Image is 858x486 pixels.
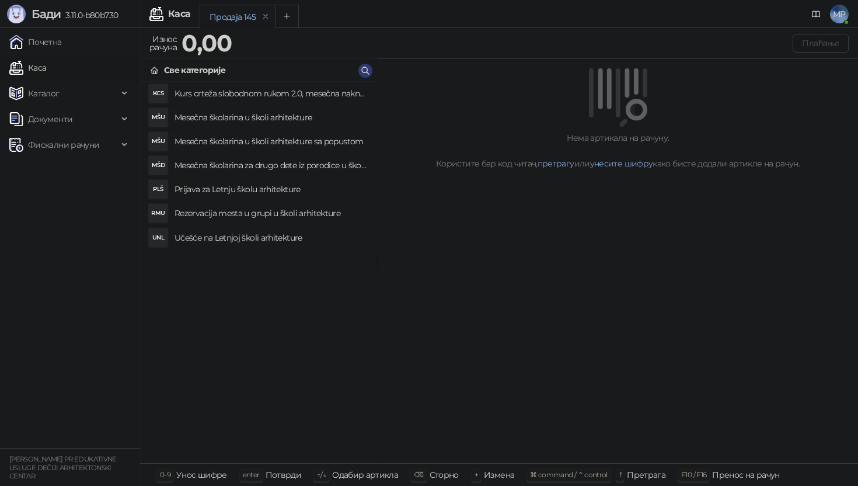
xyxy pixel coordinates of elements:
div: grid [141,82,377,463]
div: Продаја 145 [210,11,256,23]
span: F10 / F16 [681,470,706,479]
h4: Mesečna školarina za drugo dete iz porodice u školi arhitekture [175,156,368,175]
h4: Mesečna školarina u školi arhitekture [175,108,368,127]
div: Нема артикала на рачуну. Користите бар код читач, или како бисте додали артикле на рачун. [392,131,844,170]
a: Документација [807,5,825,23]
div: Сторно [430,467,459,482]
div: MŠD [149,156,168,175]
div: PLŠ [149,180,168,199]
div: MŠU [149,108,168,127]
a: Почетна [9,30,62,54]
h4: Rezervacija mesta u grupi u školi arhitekture [175,204,368,223]
span: Каталог [28,82,60,105]
strong: 0,00 [182,29,232,57]
div: MŠU [149,132,168,151]
span: 0-9 [160,470,170,479]
span: ⌫ [414,470,423,479]
div: Одабир артикла [332,467,398,482]
span: ↑/↓ [317,470,326,479]
button: Add tab [275,5,299,28]
h4: Prijava za Letnju školu arhitekture [175,180,368,199]
button: Плаћање [793,34,849,53]
span: f [619,470,621,479]
span: enter [243,470,260,479]
div: KCS [149,84,168,103]
span: + [475,470,478,479]
h4: Učešće na Letnjoj školi arhitekture [175,228,368,247]
div: Потврди [266,467,302,482]
div: UNL [149,228,168,247]
div: Каса [168,9,190,19]
div: Измена [484,467,514,482]
span: 3.11.0-b80b730 [61,10,118,20]
span: ⌘ command / ⌃ control [530,470,608,479]
div: Све категорије [164,64,225,77]
div: Износ рачуна [147,32,179,55]
span: Бади [32,7,61,21]
a: претрагу [538,158,574,169]
div: Унос шифре [176,467,227,482]
a: Каса [9,56,46,79]
div: Претрага [627,467,665,482]
img: Logo [7,5,26,23]
span: Документи [28,107,72,131]
h4: Mesečna školarina u školi arhitekture sa popustom [175,132,368,151]
div: RMU [149,204,168,223]
button: remove [258,12,273,22]
small: [PERSON_NAME] PR EDUKATIVNE USLUGE DEČIJI ARHITEKTONSKI CENTAR [9,455,117,480]
a: унесите шифру [590,158,653,169]
span: MP [830,5,849,23]
div: Пренос на рачун [712,467,779,482]
span: Фискални рачуни [28,133,99,157]
h4: Kurs crteža slobodnom rukom 2.0, mesečna naknada [175,84,368,103]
